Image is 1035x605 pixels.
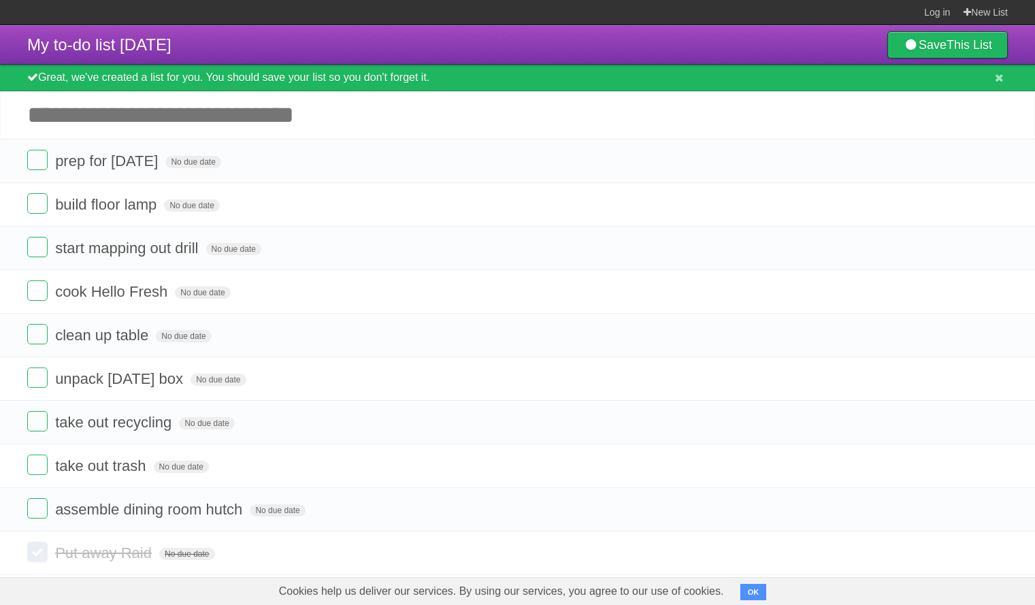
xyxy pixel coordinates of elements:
[55,501,246,518] span: assemble dining room hutch
[55,283,171,300] span: cook Hello Fresh
[27,193,48,214] label: Done
[154,461,209,473] span: No due date
[27,542,48,562] label: Done
[27,367,48,388] label: Done
[179,417,234,429] span: No due date
[55,152,161,169] span: prep for [DATE]
[55,327,152,344] span: clean up table
[27,35,171,54] span: My to-do list [DATE]
[55,240,201,257] span: start mapping out drill
[164,199,219,212] span: No due date
[165,156,220,168] span: No due date
[175,287,230,299] span: No due date
[206,243,261,255] span: No due date
[250,504,305,517] span: No due date
[55,414,175,431] span: take out recycling
[55,544,155,561] span: Put away Raid
[27,237,48,257] label: Done
[887,31,1008,59] a: SaveThis List
[27,455,48,475] label: Done
[159,548,214,560] span: No due date
[27,150,48,170] label: Done
[55,370,186,387] span: unpack [DATE] box
[27,280,48,301] label: Done
[27,324,48,344] label: Done
[156,330,211,342] span: No due date
[27,411,48,431] label: Done
[740,584,767,600] button: OK
[947,38,992,52] b: This List
[55,457,149,474] span: take out trash
[55,196,160,213] span: build floor lamp
[191,374,246,386] span: No due date
[27,498,48,519] label: Done
[265,578,738,605] span: Cookies help us deliver our services. By using our services, you agree to our use of cookies.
